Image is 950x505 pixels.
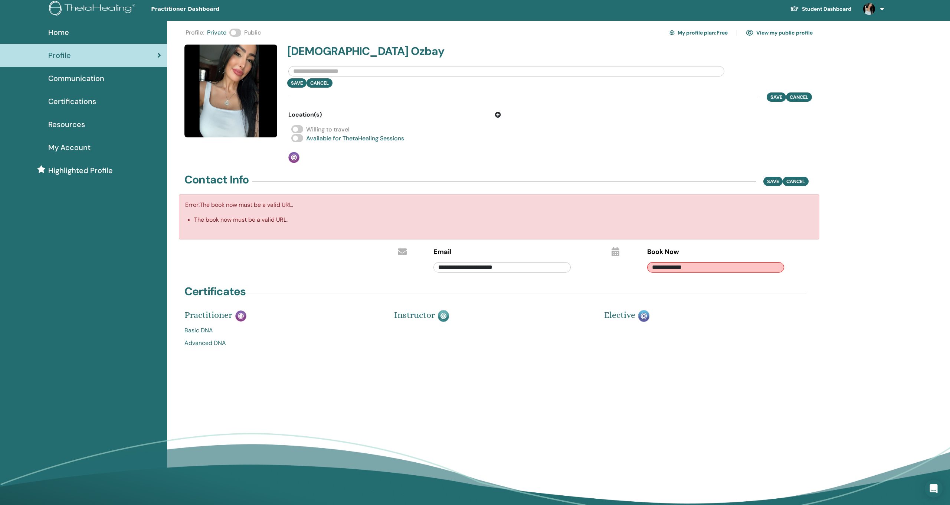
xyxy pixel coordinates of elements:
[746,27,813,39] a: View my public profile
[770,94,782,100] span: Save
[790,6,799,12] img: graduation-cap-white.svg
[185,201,813,209] p: Error: The book now must be a valid URL.
[184,285,246,298] h4: Certificates
[784,2,857,16] a: Student Dashboard
[48,119,85,130] span: Resources
[669,29,675,36] img: cog.svg
[184,310,232,320] span: Practitioner
[786,178,805,185] span: Cancel
[786,92,812,102] button: Cancel
[767,92,786,102] button: Save
[48,165,113,176] span: Highlighted Profile
[49,1,138,17] img: logo.png
[184,173,249,186] h4: Contact Info
[48,50,71,61] span: Profile
[48,96,96,107] span: Certifications
[207,28,226,37] span: Private
[194,215,813,224] li: The book now must be a valid URL.
[433,247,452,257] span: Email
[647,247,679,257] span: Book Now
[307,78,332,88] button: Cancel
[288,110,322,119] span: Location(s)
[394,310,435,320] span: Instructor
[790,94,808,100] span: Cancel
[763,177,783,186] button: Save
[48,142,91,153] span: My Account
[48,73,104,84] span: Communication
[287,45,547,58] h4: [DEMOGRAPHIC_DATA] Ozbay
[186,28,204,37] span: Profile :
[767,178,779,185] span: Save
[783,177,809,186] button: Cancel
[669,27,728,39] a: My profile plan:Free
[925,480,943,498] div: Open Intercom Messenger
[184,339,383,348] a: Advanced DNA
[287,78,307,88] button: Save
[244,28,261,37] span: Public
[184,326,383,335] a: Basic DNA
[863,3,875,15] img: default.jpg
[48,27,69,38] span: Home
[184,45,277,137] img: default.jpg
[306,134,404,142] span: Available for ThetaHealing Sessions
[746,29,753,36] img: eye.svg
[151,5,262,13] span: Practitioner Dashboard
[306,126,350,133] span: Willing to travel
[604,310,635,320] span: Elective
